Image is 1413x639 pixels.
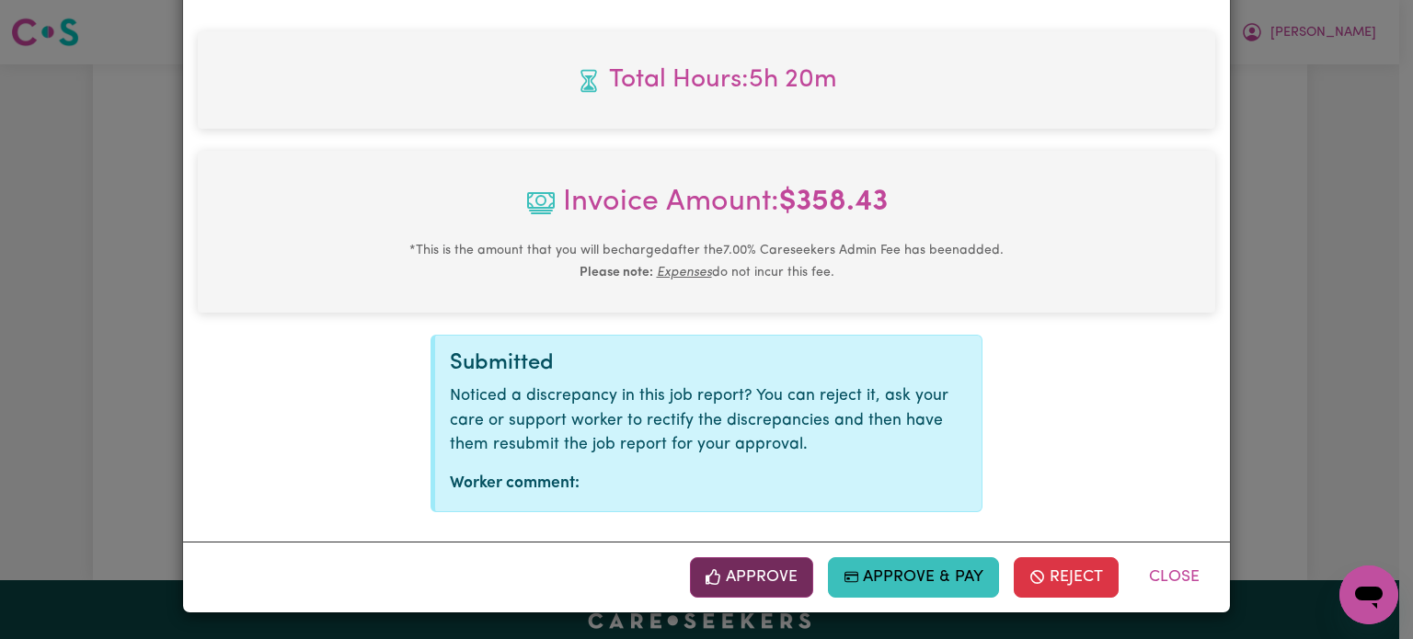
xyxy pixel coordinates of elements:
[450,352,554,374] span: Submitted
[1133,557,1215,598] button: Close
[580,266,653,280] b: Please note:
[657,266,712,280] u: Expenses
[450,475,580,491] strong: Worker comment:
[213,61,1200,99] span: Total hours worked: 5 hours 20 minutes
[690,557,813,598] button: Approve
[779,188,888,217] b: $ 358.43
[1014,557,1119,598] button: Reject
[828,557,1000,598] button: Approve & Pay
[213,180,1200,239] span: Invoice Amount:
[450,384,967,457] p: Noticed a discrepancy in this job report? You can reject it, ask your care or support worker to r...
[1339,565,1398,624] iframe: Button to launch messaging window
[409,244,1004,280] small: This is the amount that you will be charged after the 7.00 % Careseekers Admin Fee has been added...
